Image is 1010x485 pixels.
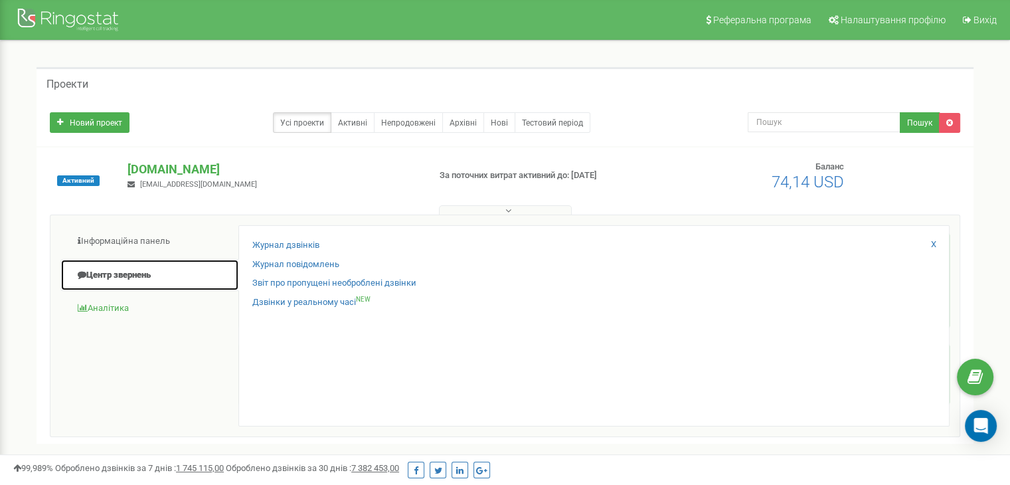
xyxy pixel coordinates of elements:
[50,112,129,133] a: Новий проект
[70,118,122,128] font: Новий проект
[841,15,946,25] font: Налаштування профілю
[442,112,484,133] a: Архівні
[374,112,443,133] a: Непродовжені
[252,297,356,307] font: Дзвінки у реальному часі
[965,410,997,442] div: Open Intercom Messenger
[55,463,176,473] font: Оброблено дзвінків за 7 днів :
[252,277,416,290] a: Звіт про пропущені необроблені дзвінки
[491,118,508,128] font: Нові
[356,296,371,303] font: NEW
[748,112,900,132] input: Пошук
[515,112,590,133] a: Тестовий період
[483,112,515,133] a: Нові
[900,112,940,133] button: Пошук
[252,296,371,309] a: Дзвінки у реальному часіNEW
[252,278,416,288] font: Звіт про пропущені необроблені дзвінки
[252,240,319,250] font: Журнал дзвінків
[86,270,151,280] font: Центр звернень
[226,463,351,473] font: Оброблено дзвінків за 30 днів :
[62,177,94,184] font: Активний
[21,463,53,473] font: 99,989%
[127,162,220,176] font: [DOMAIN_NAME]
[713,15,811,25] font: Реферальна програма
[140,180,257,189] font: [EMAIL_ADDRESS][DOMAIN_NAME]
[252,259,339,269] font: Журнал повідомлень
[338,118,367,128] font: Активні
[973,15,997,25] font: Вихід
[60,259,239,292] a: Центр звернень
[815,161,844,171] font: Баланс
[931,239,936,249] font: X
[176,463,224,473] font: 1 745 115,00
[280,118,324,128] font: Усі проекти
[252,258,339,271] a: Журнал повідомлень
[907,118,932,128] font: Пошук
[450,118,477,128] font: Архівні
[522,118,583,128] font: Тестовий період
[772,173,844,191] font: 74,14 USD
[381,118,436,128] font: Непродовжені
[81,236,170,246] font: Інформаційна панель
[273,112,331,133] a: Усі проекти
[88,303,129,313] font: Аналітика
[46,78,88,90] font: Проекти
[351,463,399,473] font: 7 382 453,00
[331,112,375,133] a: Активні
[440,170,597,180] font: За поточних витрат активний до: [DATE]
[252,239,319,252] a: Журнал дзвінків
[60,292,239,325] a: Аналітика
[60,225,239,258] a: Інформаційна панель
